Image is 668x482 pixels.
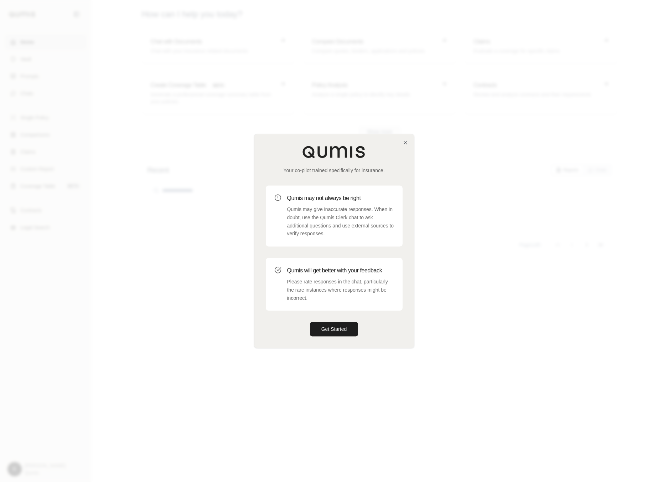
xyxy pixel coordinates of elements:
[287,278,394,302] p: Please rate responses in the chat, particularly the rare instances where responses might be incor...
[310,322,358,337] button: Get Started
[266,167,403,174] p: Your co-pilot trained specifically for insurance.
[287,205,394,238] p: Qumis may give inaccurate responses. When in doubt, use the Qumis Clerk chat to ask additional qu...
[302,145,366,158] img: Qumis Logo
[287,266,394,275] h3: Qumis will get better with your feedback
[287,194,394,202] h3: Qumis may not always be right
